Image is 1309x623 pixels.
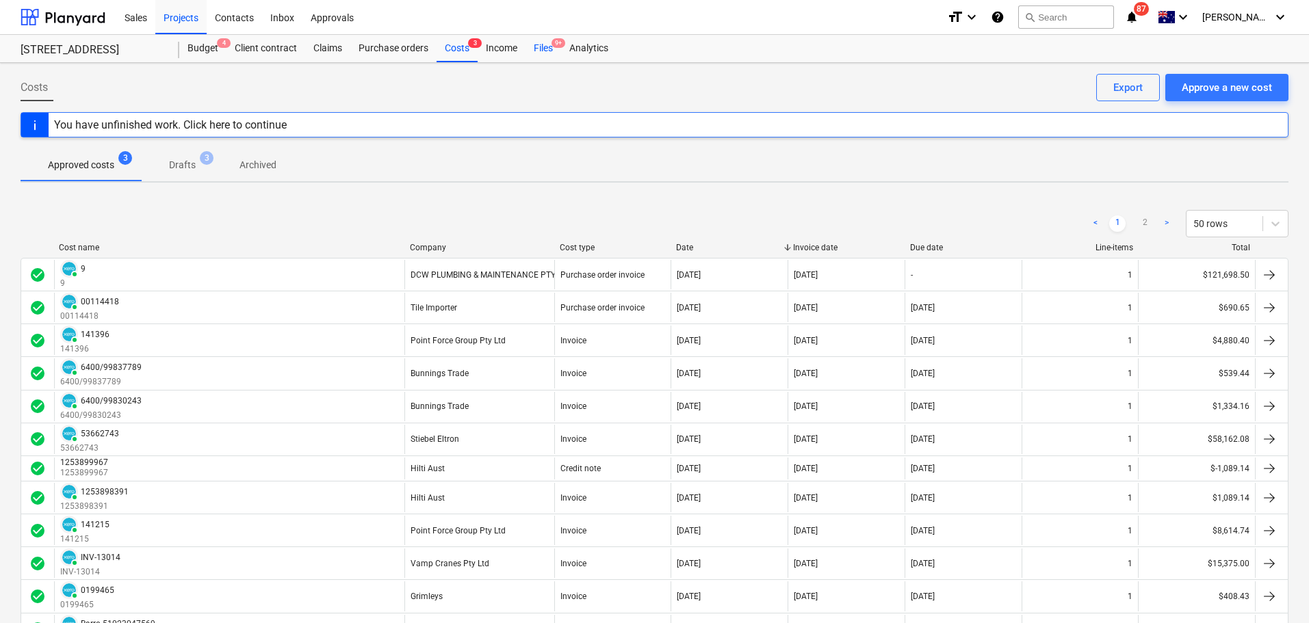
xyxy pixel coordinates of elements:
div: 00114418 [81,297,119,306]
div: [DATE] [677,270,701,280]
div: 1 [1128,592,1132,601]
div: [DATE] [677,434,701,444]
div: - [911,270,913,280]
span: Costs [21,79,48,96]
a: Costs3 [437,35,478,62]
div: Hilti Aust [411,493,445,503]
div: [DATE] [911,369,935,378]
p: 1253899967 [60,467,111,479]
div: Chat Widget [1241,557,1309,623]
i: keyboard_arrow_down [1175,9,1191,25]
div: [DATE] [911,493,935,503]
div: Bunnings Trade [411,401,469,411]
div: Invoice has been synced with Xero and its status is currently PAID [60,392,78,410]
div: 1 [1128,336,1132,345]
div: Costs [437,35,478,62]
div: Total [1144,243,1250,252]
div: Invoice has been synced with Xero and its status is currently PAID [60,293,78,310]
div: Client contract [226,35,305,62]
div: [DATE] [794,401,818,411]
div: Invoice has been synced with Xero and its status is currently PAID [60,483,78,501]
div: 53662743 [81,429,119,438]
div: 1 [1128,401,1132,411]
a: Purchase orders [350,35,437,62]
div: [DATE] [911,401,935,411]
span: 3 [118,151,132,165]
a: Analytics [561,35,617,62]
div: [DATE] [794,434,818,444]
div: 1 [1128,303,1132,313]
div: [DATE] [911,336,935,345]
div: Invoice has been synced with Xero and its status is currently PAID [60,548,78,566]
span: 4 [217,38,231,48]
div: $1,089.14 [1138,483,1255,512]
span: check_circle [29,588,46,605]
div: Invoice has been synced with Xero and its status is currently PAID [60,358,78,376]
div: 141396 [81,330,109,339]
span: check_circle [29,431,46,447]
p: 1253898391 [60,501,129,512]
span: 3 [200,151,213,165]
div: [DATE] [677,493,701,503]
div: Cost type [560,243,666,252]
div: Invoice has been synced with Xero and its status is currently PAID [60,581,78,599]
div: $15,375.00 [1138,548,1255,578]
span: check_circle [29,398,46,414]
p: 141396 [60,343,109,355]
img: xero.svg [62,360,76,374]
span: check_circle [29,460,46,477]
div: $690.65 [1138,293,1255,322]
div: Invoice [560,369,586,378]
div: [DATE] [794,592,818,601]
div: Invoice [560,336,586,345]
div: 1 [1128,526,1132,535]
div: 0199465 [81,585,114,595]
div: 6400/99837789 [81,362,142,372]
i: notifications [1125,9,1139,25]
p: 6400/99837789 [60,376,142,388]
div: Invoice was approved [29,522,46,539]
div: [DATE] [677,526,701,535]
div: Invoice was approved [29,267,46,283]
img: xero.svg [62,551,76,564]
div: [DATE] [794,270,818,280]
div: Invoice [560,592,586,601]
div: 1 [1128,270,1132,280]
div: 1 [1128,369,1132,378]
div: [DATE] [911,592,935,601]
button: Export [1096,74,1160,101]
p: 141215 [60,533,109,545]
img: xero.svg [62,485,76,499]
div: Invoice [560,434,586,444]
div: 141215 [81,520,109,529]
div: Claims [305,35,350,62]
div: 1 [1128,464,1132,473]
div: [STREET_ADDRESS] [21,43,163,57]
div: [DATE] [911,464,935,473]
div: $1,334.16 [1138,392,1255,421]
p: 00114418 [60,310,119,322]
div: 6400/99830243 [81,396,142,406]
a: Budget4 [179,35,226,62]
div: Stiebel Eltron [411,434,459,444]
div: Company [410,243,549,252]
div: 1 [1128,434,1132,444]
div: Invoice [560,493,586,503]
div: [DATE] [677,303,701,313]
div: $58,162.08 [1138,425,1255,454]
img: xero.svg [62,262,76,276]
a: Page 2 [1137,215,1153,232]
div: $8,614.74 [1138,516,1255,545]
div: Export [1113,79,1143,96]
div: $4,880.40 [1138,326,1255,355]
div: INV-13014 [81,553,120,562]
div: DCW PLUMBING & MAINTENANCE PTY LTD [411,270,571,280]
div: Vamp Cranes Pty Ltd [411,559,489,568]
img: xero.svg [62,518,76,531]
div: 1 [1128,493,1132,503]
div: [DATE] [794,493,818,503]
div: You have unfinished work. Click here to continue [54,118,287,131]
div: [DATE] [794,336,818,345]
div: [DATE] [794,559,818,568]
div: Invoice has been synced with Xero and its status is currently PAID [60,516,78,533]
